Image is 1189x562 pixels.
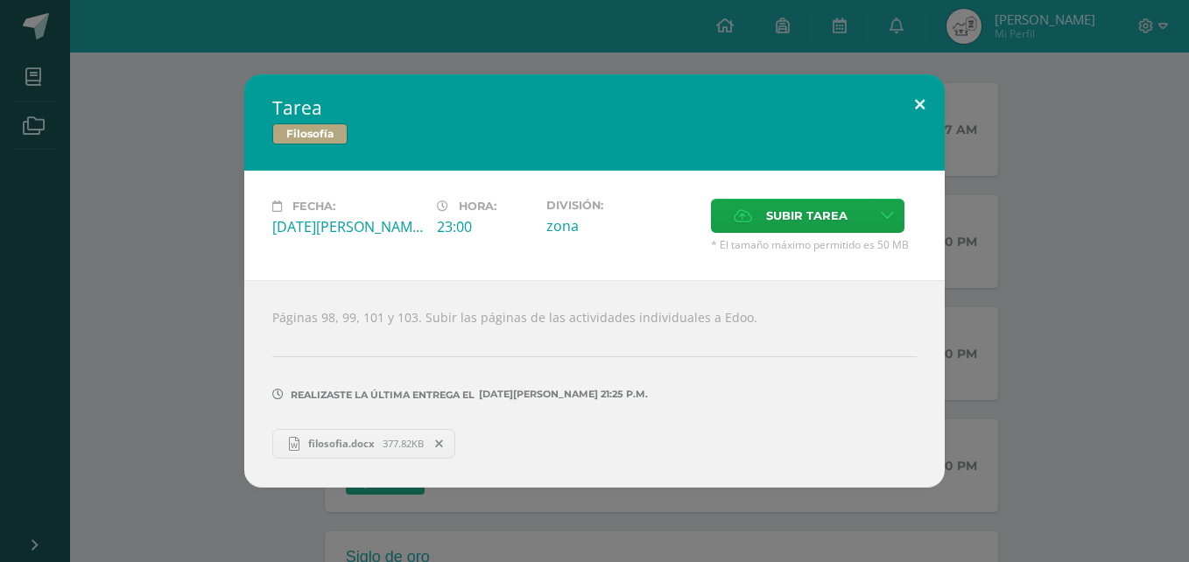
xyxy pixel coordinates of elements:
[272,429,455,459] a: filosofia.docx 377.82KB
[895,74,945,134] button: Close (Esc)
[475,394,648,395] span: [DATE][PERSON_NAME] 21:25 p.m.
[711,237,917,252] span: * El tamaño máximo permitido es 50 MB
[291,389,475,401] span: Realizaste la última entrega el
[383,437,424,450] span: 377.82KB
[299,437,383,450] span: filosofia.docx
[244,280,945,487] div: Páginas 98, 99, 101 y 103. Subir las páginas de las actividades individuales a Edoo.
[459,200,496,213] span: Hora:
[292,200,335,213] span: Fecha:
[272,217,423,236] div: [DATE][PERSON_NAME]
[425,434,454,453] span: Remover entrega
[766,200,848,232] span: Subir tarea
[272,95,917,120] h2: Tarea
[546,199,697,212] label: División:
[546,216,697,235] div: zona
[437,217,532,236] div: 23:00
[272,123,348,144] span: Filosofía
